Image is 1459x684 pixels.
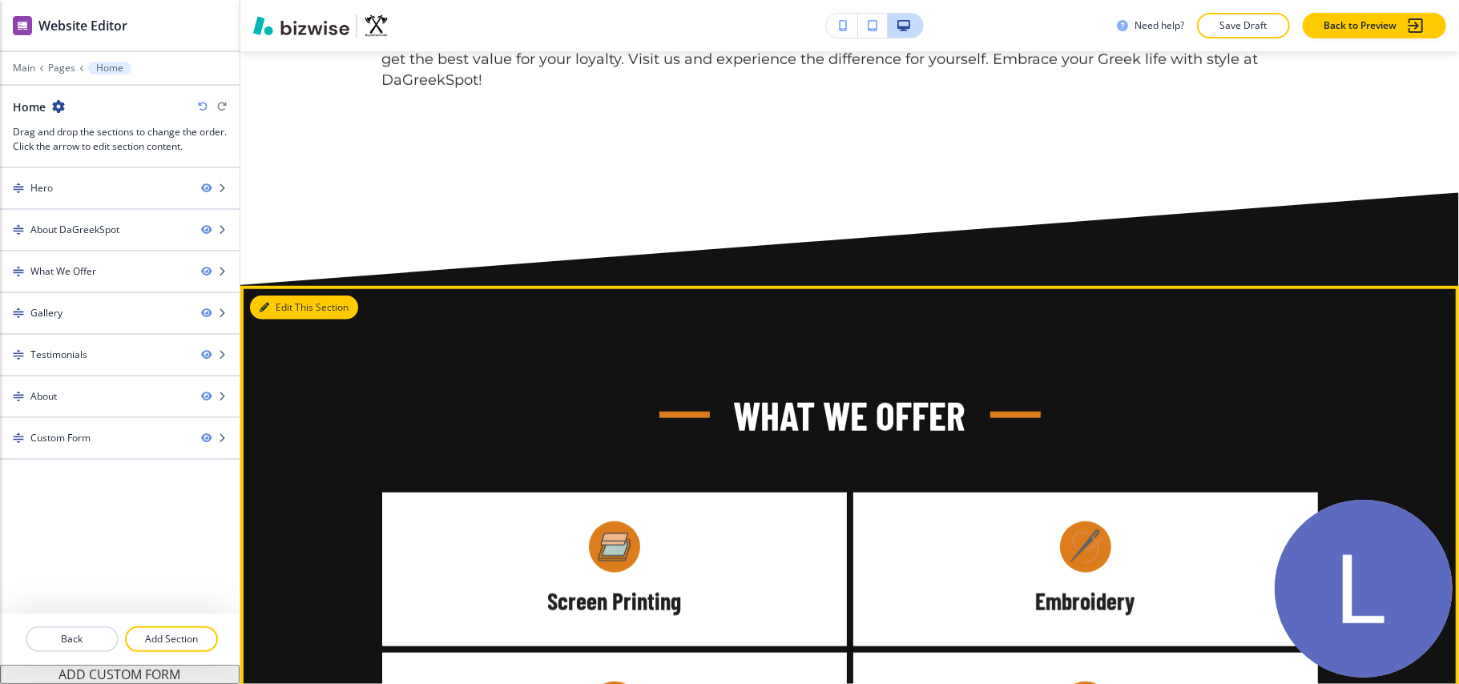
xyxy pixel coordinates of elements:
h3: Need help? [1135,18,1184,33]
h3: What We Offer [734,388,966,442]
img: Drag [13,349,24,360]
h2: Website Editor [38,16,127,35]
button: Pages [48,62,75,74]
div: Hero [30,181,53,195]
p: Back [27,632,117,646]
div: Testimonials [30,348,87,362]
button: Back to Preview [1303,13,1446,38]
button: Save Draft [1197,13,1290,38]
img: Drag [13,183,24,194]
img: Screen Printing [589,521,640,573]
img: Drag [13,433,24,444]
h5: Screen Printing [547,585,681,618]
p: Save Draft [1218,18,1269,33]
h5: Embroidery [1035,585,1135,618]
img: Drag [13,266,24,277]
h2: Home [13,99,46,115]
button: Add Section [125,626,218,652]
h3: Drag and drop the sections to change the order. Click the arrow to edit section content. [13,125,227,154]
p: Back to Preview [1324,18,1397,33]
div: What We Offer [30,264,96,279]
img: Drag [13,391,24,402]
div: Custom Form [30,431,91,445]
img: Drag [13,308,24,319]
p: Home [96,62,123,74]
button: Back [26,626,119,652]
div: About DaGreekSpot [30,223,119,237]
button: Edit This Section [250,296,358,320]
img: editor icon [13,16,32,35]
div: Gallery [30,306,62,320]
img: Your Logo [364,13,389,38]
img: Embroidery [1060,521,1111,573]
img: Drag [13,224,24,235]
button: Main [13,62,35,74]
img: Bizwise Logo [253,16,349,35]
div: About [30,389,57,404]
p: Add Section [127,632,216,646]
button: Home [88,62,131,74]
